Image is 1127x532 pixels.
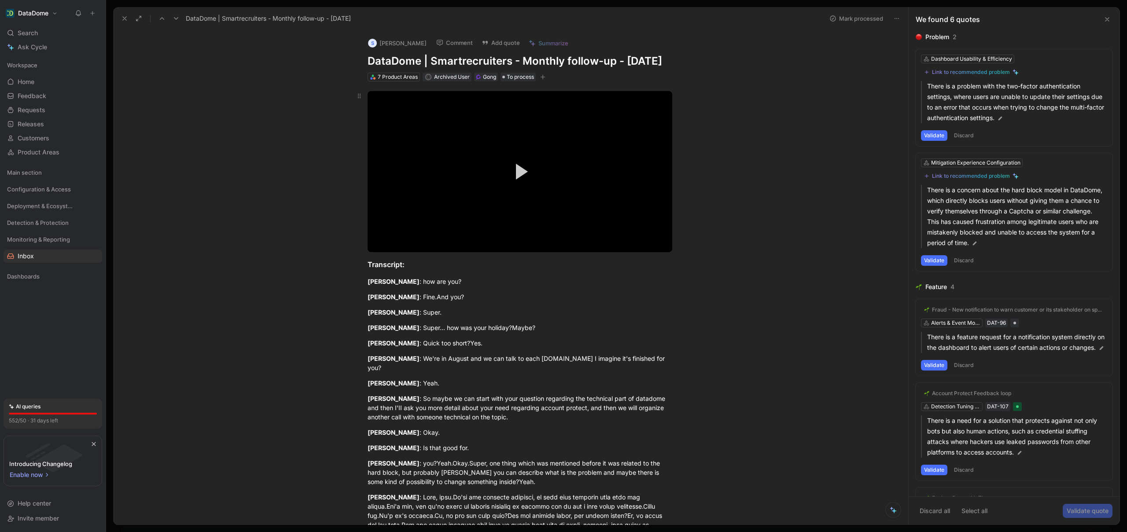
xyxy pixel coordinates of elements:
[951,360,977,371] button: Discard
[927,415,1107,458] p: There is a need for a solution that protects against not only bots but also human actions, such a...
[931,158,1020,167] div: Mitigation Experience Configuration
[368,324,420,331] mark: [PERSON_NAME]
[368,444,420,451] mark: [PERSON_NAME]
[525,37,572,49] button: Summarize
[368,394,672,422] div: : So maybe we can start with your question regarding the technical part of datadome and then I'II...
[7,202,76,210] span: Deployment & Ecosystem
[368,354,672,372] div: : We're in August and we can talk to each [DOMAIN_NAME] I imagine it's finished for you?
[958,504,991,518] button: Select all
[951,255,977,266] button: Discard
[932,69,1010,76] div: Link to recommended problem
[483,73,496,81] div: Gong
[368,292,672,301] div: : Fine.And you?
[426,74,431,79] div: A
[368,308,420,316] mark: [PERSON_NAME]
[6,9,15,18] img: DataDome
[931,55,1012,63] div: Dashboard Usability & Efficiency
[4,132,102,145] a: Customers
[927,332,1107,353] p: There is a feature request for a notification system directly on the dashboard to alert users of ...
[921,130,947,141] button: Validate
[368,395,420,402] mark: [PERSON_NAME]
[921,255,947,266] button: Validate
[18,28,38,38] span: Search
[1017,450,1023,456] img: pen.svg
[500,152,540,191] button: Play Video
[378,73,418,81] div: 7 Product Areas
[18,42,47,52] span: Ask Cycle
[18,252,34,260] span: Inbox
[4,166,102,182] div: Main section
[4,199,102,215] div: Deployment & Ecosystem
[7,61,37,70] span: Workspace
[432,37,477,49] button: Comment
[368,323,672,332] div: : Super… how was your holiday?Maybe?
[18,499,51,507] span: Help center
[7,272,40,281] span: Dashboards
[368,378,672,388] div: : Yeah.
[924,391,929,396] img: 🌱
[925,282,947,292] div: Feature
[4,146,102,159] a: Product Areas
[4,183,102,198] div: Configuration & Access
[4,26,102,40] div: Search
[18,9,48,17] h1: DataDome
[925,32,949,42] div: Problem
[368,428,672,437] div: : Okay.
[951,130,977,141] button: Discard
[10,470,44,480] span: Enable now
[18,106,45,114] span: Requests
[825,12,887,25] button: Mark processed
[368,308,672,317] div: : Super.
[368,379,420,387] mark: [PERSON_NAME]
[4,216,102,229] div: Detection & Protection
[4,75,102,88] a: Home
[932,495,998,502] div: Explore Page with Threats
[9,469,51,481] button: Enable now
[18,514,59,522] span: Invite member
[1063,504,1112,518] button: Validate quote
[997,115,1003,121] img: pen.svg
[921,465,947,475] button: Validate
[916,284,922,290] img: 🌱
[924,495,929,501] img: 🌱
[7,218,69,227] span: Detection & Protection
[4,183,102,196] div: Configuration & Access
[4,89,102,103] a: Feedback
[924,307,929,312] img: 🌱
[921,305,1107,315] button: 🌱Fraud - New notification to warn customer or its stakeholder on specific events
[932,390,1011,397] div: Account Protect Feedback loop
[4,103,102,117] a: Requests
[368,429,420,436] mark: [PERSON_NAME]
[916,14,980,25] div: We found 6 quotes
[4,497,102,510] div: Help center
[921,360,947,371] button: Validate
[368,338,672,348] div: : Quick too short?Yes.
[4,40,102,54] a: Ask Cycle
[4,7,60,19] button: DataDomeDataDome
[916,34,922,40] img: 🔴
[11,436,94,481] img: bg-BLZuj68n.svg
[7,235,70,244] span: Monitoring & Reporting
[921,388,1014,399] button: 🌱Account Protect Feedback loop
[18,77,34,86] span: Home
[368,259,672,270] div: Transcript:
[4,216,102,232] div: Detection & Protection
[7,185,71,194] span: Configuration & Access
[4,270,102,283] div: Dashboards
[507,73,534,81] span: To process
[368,459,420,467] mark: [PERSON_NAME]
[950,282,954,292] div: 4
[4,199,102,213] div: Deployment & Ecosystem
[4,166,102,179] div: Main section
[921,171,1022,181] button: Link to recommended problem
[368,278,420,285] mark: [PERSON_NAME]
[1098,345,1105,351] img: pen.svg
[951,465,977,475] button: Discard
[4,270,102,286] div: Dashboards
[538,39,568,47] span: Summarize
[921,67,1022,77] button: Link to recommended problem
[4,59,102,72] div: Workspace
[501,73,536,81] div: To process
[368,91,672,252] div: Video Player
[7,168,42,177] span: Main section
